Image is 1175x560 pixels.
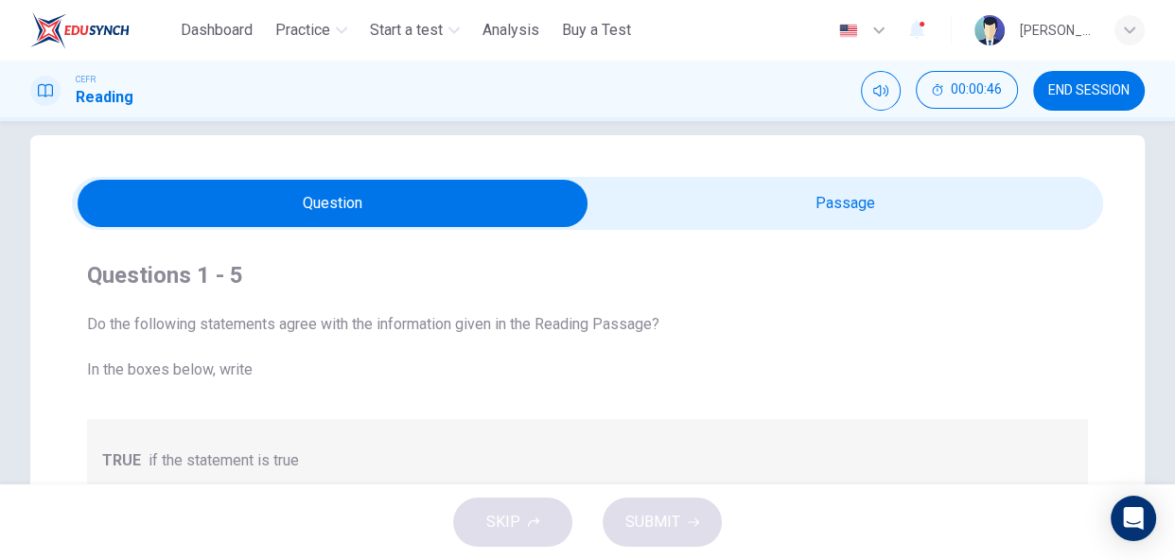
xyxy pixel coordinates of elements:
[76,86,133,109] h1: Reading
[87,260,1088,290] h4: Questions 1 - 5
[30,11,173,49] a: ELTC logo
[482,19,539,42] span: Analysis
[275,19,330,42] span: Practice
[836,24,860,38] img: en
[916,71,1018,109] button: 00:00:46
[1020,19,1092,42] div: [PERSON_NAME]
[362,13,467,47] button: Start a test
[102,449,141,472] span: TRUE
[861,71,901,111] div: Mute
[951,82,1002,97] span: 00:00:46
[181,19,253,42] span: Dashboard
[475,13,547,47] button: Analysis
[1048,83,1130,98] span: END SESSION
[87,313,1088,381] span: Do the following statements agree with the information given in the Reading Passage? In the boxes...
[76,73,96,86] span: CEFR
[149,449,299,472] span: if the statement is true
[370,19,443,42] span: Start a test
[30,11,130,49] img: ELTC logo
[173,13,260,47] button: Dashboard
[974,15,1005,45] img: Profile picture
[554,13,639,47] button: Buy a Test
[268,13,355,47] button: Practice
[562,19,631,42] span: Buy a Test
[1033,71,1145,111] button: END SESSION
[1111,496,1156,541] div: Open Intercom Messenger
[916,71,1018,111] div: Hide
